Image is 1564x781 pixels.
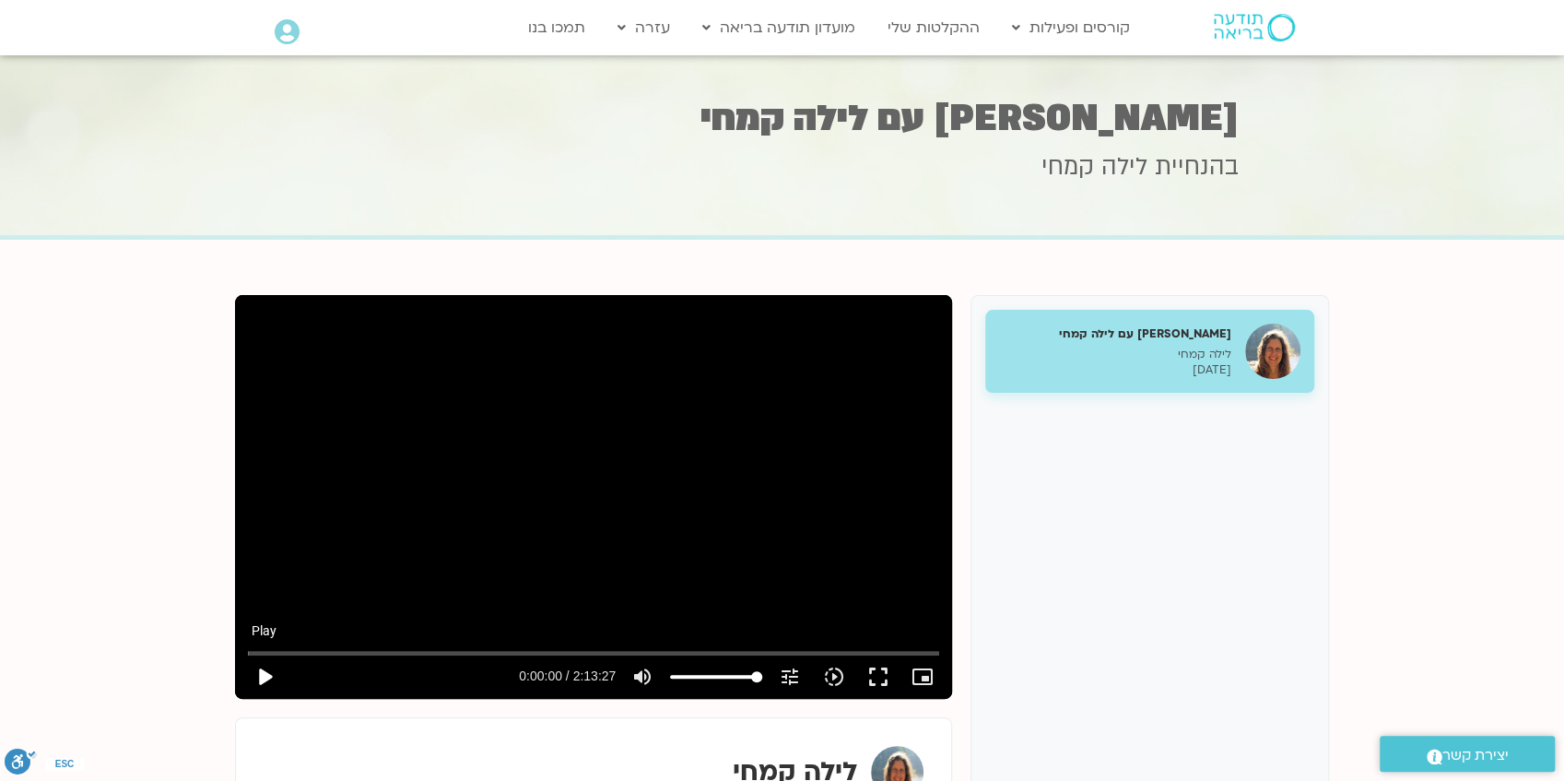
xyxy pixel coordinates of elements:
[1155,150,1239,183] span: בהנחיית
[999,347,1231,362] p: לילה קמחי
[326,101,1239,136] h1: [PERSON_NAME] עם לילה קמחי
[999,362,1231,378] p: [DATE]
[1214,14,1295,41] img: תודעה בריאה
[1380,736,1555,772] a: יצירת קשר
[519,10,594,45] a: תמכו בנו
[608,10,679,45] a: עזרה
[1245,324,1300,379] img: ריטריט מיינדפולנס עם לילה קמחי
[878,10,989,45] a: ההקלטות שלי
[693,10,864,45] a: מועדון תודעה בריאה
[999,325,1231,342] h5: [PERSON_NAME] עם לילה קמחי
[1003,10,1139,45] a: קורסים ופעילות
[1442,743,1509,768] span: יצירת קשר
